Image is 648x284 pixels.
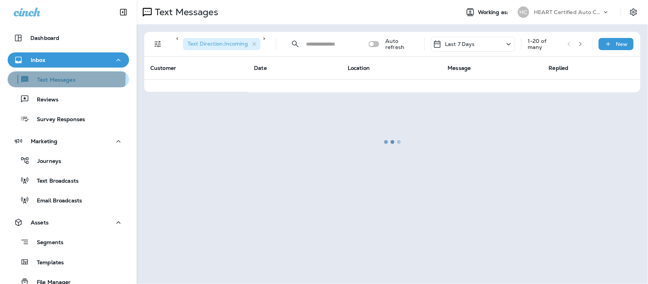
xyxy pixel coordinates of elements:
p: New [616,41,628,47]
button: Dashboard [8,30,129,46]
button: Marketing [8,134,129,149]
p: Text Broadcasts [29,178,79,185]
button: Templates [8,254,129,270]
button: Email Broadcasts [8,192,129,208]
button: Text Broadcasts [8,172,129,188]
p: Text Messages [30,77,76,84]
button: Reviews [8,91,129,107]
p: Dashboard [30,35,59,41]
button: Text Messages [8,71,129,87]
button: Survey Responses [8,111,129,127]
button: Collapse Sidebar [113,5,134,20]
button: Journeys [8,153,129,169]
p: Templates [29,259,64,267]
button: Assets [8,215,129,230]
p: Segments [29,239,63,247]
p: Reviews [29,96,58,104]
p: Marketing [31,138,57,144]
button: Inbox [8,52,129,68]
p: Survey Responses [29,116,85,123]
button: Segments [8,234,129,250]
p: Inbox [31,57,45,63]
p: Assets [31,219,49,226]
p: Journeys [30,158,61,165]
p: Email Broadcasts [29,197,82,205]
